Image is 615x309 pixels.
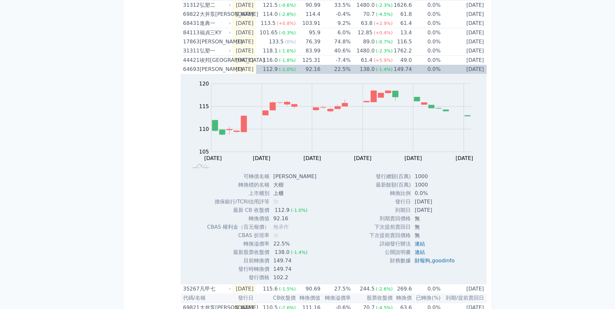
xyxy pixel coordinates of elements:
td: 74.8% [320,37,350,46]
tspan: [DATE] [455,155,473,161]
th: 轉換價值 [296,293,320,303]
td: 公開說明書 [369,248,411,257]
div: 138.0 [359,65,376,74]
tspan: 105 [199,149,209,155]
td: 1626.6 [393,1,412,10]
td: 0.0% [412,28,441,38]
span: (-1.8%) [279,58,296,63]
td: 發行日 [369,198,411,206]
td: 下次提前賣回日 [369,223,411,231]
td: 最新餘額(百萬) [369,181,411,189]
td: 33.5% [320,1,350,10]
td: 0.0% [412,46,441,56]
td: 27.5% [320,284,350,293]
span: (-2.3%) [376,48,393,53]
td: 90.99 [296,1,320,10]
td: 轉換比例 [369,189,411,198]
td: 0.0% [412,37,441,46]
div: 138.0 [273,248,291,257]
th: 股票收盤價 [351,293,393,303]
td: 轉換溢價率 [207,240,269,248]
td: 114.4 [296,10,320,19]
th: 到期/提前賣回日 [441,293,486,303]
a: 連結 [415,241,425,247]
span: (-0.6%) [279,3,296,8]
td: 0.0% [412,284,441,293]
span: (-1.6%) [279,48,296,53]
td: CBAS 折現率 [207,231,269,240]
td: 1000 [411,181,460,189]
td: 0.0% [412,10,441,19]
span: (-2.8%) [279,12,296,17]
td: 49.0 [393,56,412,65]
span: (+2.9%) [374,21,393,26]
td: 1762.2 [393,46,412,56]
td: 下次提前賣回價格 [369,231,411,240]
div: 101.65 [258,28,279,37]
div: [PERSON_NAME] [200,37,230,46]
div: 44421 [183,56,198,65]
td: 61.4 [393,19,412,28]
td: 102.2 [269,273,322,282]
div: 17863 [183,37,198,46]
td: 發行價格 [207,273,269,282]
td: [DATE] [232,56,256,65]
td: 125.31 [296,56,320,65]
div: 112.9 [262,65,279,74]
td: [DATE] [411,206,460,214]
td: 149.74 [269,265,322,273]
td: 76.39 [296,37,320,46]
td: 無 [411,231,460,240]
tspan: [DATE] [405,155,422,161]
div: 84113 [183,28,198,37]
td: [DATE] [232,1,256,10]
tspan: [DATE] [204,155,222,161]
td: 40.6% [320,46,350,56]
td: 9.2% [320,19,350,28]
div: 115.6 [262,284,279,293]
div: 弘塑二 [200,1,230,10]
tspan: [DATE] [253,155,270,161]
td: -7.4% [320,56,350,65]
td: 0.0% [411,189,460,198]
div: 112.9 [273,206,291,214]
tspan: 110 [199,126,209,132]
div: 31312 [183,1,198,10]
td: 轉換價值 [207,214,269,223]
td: 6.0% [320,28,350,38]
td: , [411,257,460,265]
span: (-2.3%) [376,3,393,8]
td: 1000 [411,172,460,181]
td: [DATE] [441,65,486,74]
td: 22.5% [269,240,322,248]
span: (+0.8%) [277,21,296,26]
td: 103.91 [296,19,320,28]
td: [DATE] [441,10,486,19]
div: 68431 [183,19,198,28]
span: (-1.5%) [279,286,296,292]
div: 35267 [183,284,198,293]
td: 到期賣回價格 [369,214,411,223]
td: [DATE] [441,28,486,38]
span: 無 [273,199,278,205]
td: [DATE] [441,37,486,46]
td: 116.5 [393,37,412,46]
td: 90.69 [296,284,320,293]
div: 31311 [183,46,198,55]
div: 244.5 [359,284,376,293]
td: [DATE] [232,65,256,74]
td: [DATE] [441,1,486,10]
tspan: [DATE] [303,155,321,161]
span: (-1.0%) [291,208,308,213]
div: [PERSON_NAME] [200,65,230,74]
td: 最新 CB 收盤價 [207,206,269,214]
td: 到期日 [369,206,411,214]
span: (-1.4%) [376,67,393,72]
td: 上市櫃別 [207,189,269,198]
td: 大樹 [269,181,322,189]
div: 113.5 [259,19,277,28]
div: 12.85 [356,28,374,37]
td: [DATE] [232,19,256,28]
th: 轉換價 [393,293,412,303]
span: 無承作 [273,224,289,230]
